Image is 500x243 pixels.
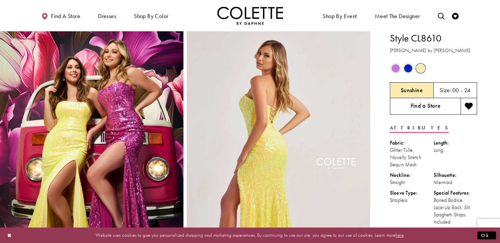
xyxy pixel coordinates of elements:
[321,7,358,25] span: Shop By Event
[51,13,80,19] span: Find a store
[434,189,477,197] div: Special Features:
[390,98,461,115] a: Find a Store
[47,231,453,240] p: Website uses cookies to give you personalized shopping and marketing experiences. By continuing t...
[436,7,446,25] a: Toggle search
[461,98,477,115] button: Add to wishlist
[434,197,477,226] div: Boned Bodice, Lace-Up Back, Slit, Spaghetti Straps Included
[390,62,477,75] div: Product color controls state depends on size chosen
[217,7,283,25] img: Colette by Daphne
[217,7,283,25] a: Visit Home Page
[390,31,477,45] h1: Style CL8610
[434,172,477,179] div: Silhouette:
[390,139,434,147] div: Fabric:
[390,189,434,197] div: Sleeve Type:
[390,147,434,168] div: Glitter Tulle, Novelty Stretch Sequin Mesh
[322,13,357,19] span: Shop By Event
[4,229,15,241] button: Close Dialog
[452,87,471,94] h5: 00 - 24
[375,13,420,19] span: Meet the designer
[434,179,477,186] div: Mermaid
[98,13,116,19] span: Dresses
[402,63,414,74] div: Royal Blue
[390,179,434,186] div: Straight
[395,232,404,238] a: here
[390,172,434,179] div: Neckline:
[450,7,460,25] a: Check Wishlist
[415,63,426,74] div: Sunshine
[132,7,170,25] span: Shop by color
[40,7,82,25] a: Find a store
[390,197,434,204] div: Strapless
[434,147,477,154] div: Long
[373,7,422,25] a: Meet the designer
[390,63,401,74] div: Orchid
[134,13,168,19] span: Shop by color
[434,139,477,147] div: Length:
[477,231,496,239] button: Submit Dialog
[390,123,449,133] a: Attributes
[401,87,423,94] h5: Chosen color
[440,86,451,94] span: Size:
[390,47,477,54] h3: [PERSON_NAME] by [PERSON_NAME]
[96,7,118,25] span: Dresses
